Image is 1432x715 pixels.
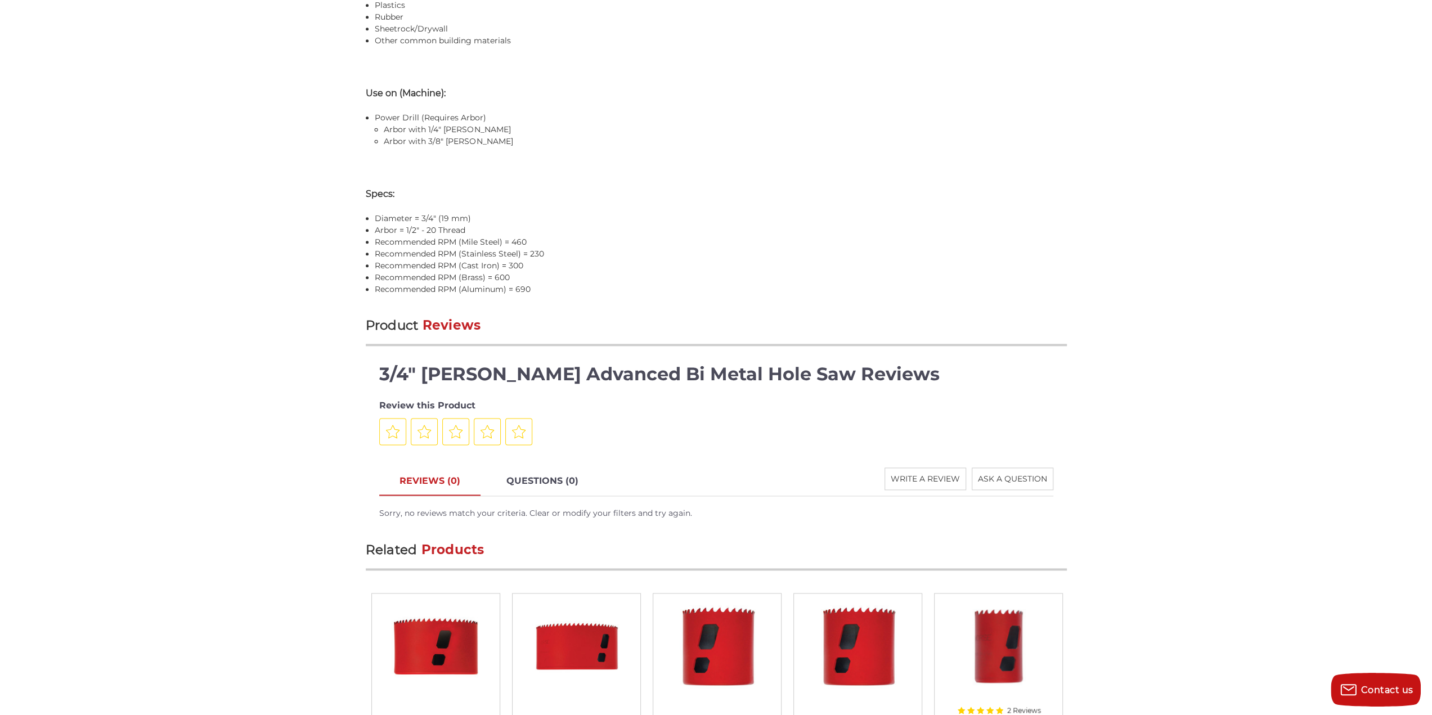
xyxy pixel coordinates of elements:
[375,284,1067,295] li: Recommended RPM (Aluminum) = 690
[954,601,1044,691] img: 1" Morse Advanced Bi Metal Hole Saw
[885,467,966,490] button: WRITE A REVIEW
[891,474,960,484] span: WRITE A REVIEW
[802,601,914,708] a: 1-3/4" Morse Advanced Bi Metal Hole Saw
[366,317,419,333] span: Product
[375,11,1067,23] li: Rubber
[366,542,418,557] span: Related
[972,467,1053,490] button: ASK A QUESTION
[375,272,1067,284] li: Recommended RPM (Brass) = 600
[672,601,762,691] img: 2-3/4" Morse Advanced Bi Metal Hole Saw
[978,474,1047,484] span: ASK A QUESTION
[486,467,599,496] a: QUESTIONS (0)
[375,260,1067,272] li: Recommended RPM (Cast Iron) = 300
[375,112,1067,124] li: Power Drill (Requires Arbor)
[661,601,773,708] a: 2-3/4" Morse Advanced Bi Metal Hole Saw
[423,317,481,333] span: Reviews
[1007,707,1041,714] span: 2 Reviews
[375,213,1067,224] li: Diameter = 3/4" (19 mm)
[366,88,446,98] strong: Use on (Machine):
[375,224,1067,236] li: Arbor = 1/2" - 20 Thread
[532,601,622,691] img: 4" Morse Advanced Bi Metal Hole Saw
[384,136,513,146] a: Arbor with 3/8" [PERSON_NAME]
[375,23,1067,35] li: Sheetrock/Drywall
[375,236,1067,248] li: Recommended RPM (Mile Steel) = 460
[366,188,394,199] strong: Specs:
[1361,685,1413,695] span: Contact us
[520,601,632,708] a: 4" Morse Advanced Bi Metal Hole Saw
[380,601,492,708] a: 3" Morse Advanced Bi Metal Hole Saw
[1331,673,1421,707] button: Contact us
[813,601,903,691] img: 1-3/4" Morse Advanced Bi Metal Hole Saw
[379,399,1053,412] div: Review this Product
[942,601,1054,708] a: 1" Morse Advanced Bi Metal Hole Saw
[384,124,510,134] a: Arbor with 1/4" [PERSON_NAME]
[379,361,1053,388] h4: 3/4" [PERSON_NAME] Advanced Bi Metal Hole Saw Reviews
[375,248,1067,260] li: Recommended RPM (Stainless Steel) = 230
[375,35,1067,47] li: Other common building materials
[421,542,484,557] span: Products
[379,507,1053,519] div: Sorry, no reviews match your criteria. Clear or modify your filters and try again.
[379,467,481,496] a: REVIEWS (0)
[391,601,481,691] img: 3" Morse Advanced Bi Metal Hole Saw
